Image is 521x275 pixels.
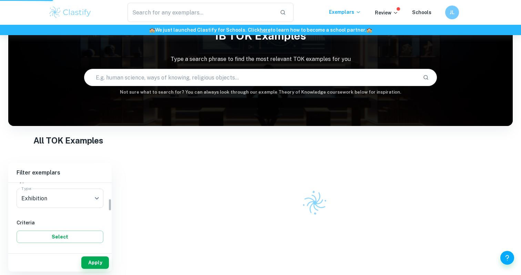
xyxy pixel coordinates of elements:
[17,189,103,208] div: Exhibition
[149,27,155,33] span: 🏫
[366,27,372,33] span: 🏫
[260,27,270,33] a: here
[445,6,459,19] button: JL
[448,9,456,16] h6: JL
[33,134,488,147] h1: All TOK Examples
[412,10,431,15] a: Schools
[17,219,103,226] h6: Criteria
[48,6,92,19] img: Clastify logo
[127,3,274,22] input: Search for any exemplars...
[375,9,398,17] p: Review
[21,186,31,191] label: Type
[500,251,514,265] button: Help and Feedback
[298,186,332,220] img: Clastify logo
[84,68,418,87] input: E.g. human science, ways of knowing, religious objects...
[8,25,513,47] h1: IB TOK examples
[1,26,520,34] h6: We just launched Clastify for Schools. Click to learn how to become a school partner.
[8,89,513,96] h6: Not sure what to search for? You can always look through our example Theory of Knowledge coursewo...
[329,8,361,16] p: Exemplars
[81,256,109,269] button: Apply
[8,163,112,182] h6: Filter exemplars
[8,55,513,63] p: Type a search phrase to find the most relevant TOK examples for you
[17,231,103,243] button: Select
[420,72,432,83] button: Search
